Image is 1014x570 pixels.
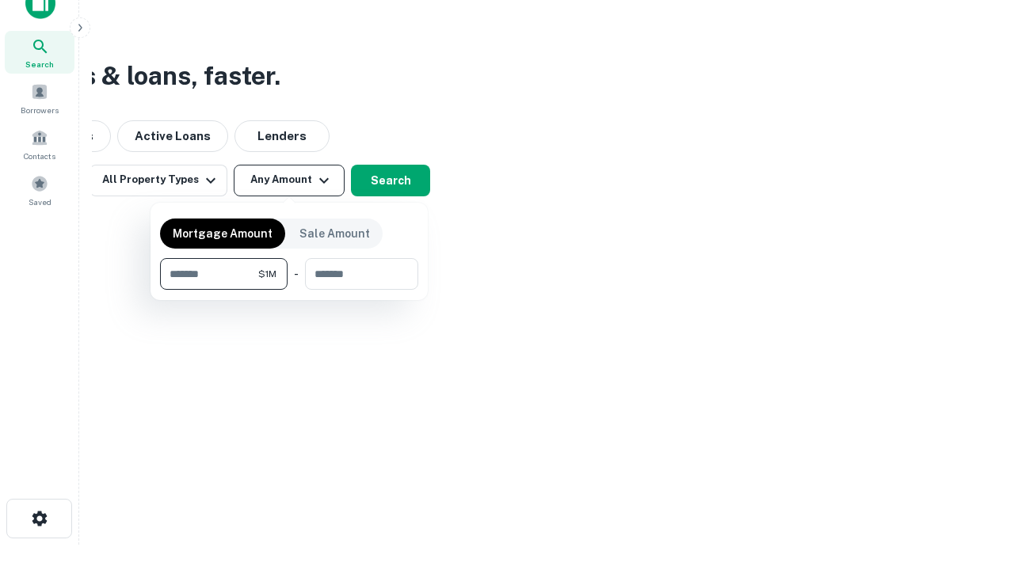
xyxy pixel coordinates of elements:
[299,225,370,242] p: Sale Amount
[173,225,273,242] p: Mortgage Amount
[294,258,299,290] div: -
[258,267,276,281] span: $1M
[935,443,1014,519] iframe: Chat Widget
